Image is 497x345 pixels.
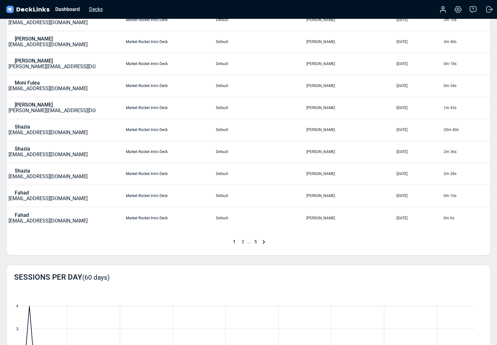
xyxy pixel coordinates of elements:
td: [PERSON_NAME] [306,207,396,229]
td: Default [216,207,306,229]
p: Shazia [15,124,30,130]
a: Market Rocket Intro Deck [126,40,168,44]
a: [PERSON_NAME][PERSON_NAME][EMAIL_ADDRESS][DOMAIN_NAME] [7,102,96,113]
td: Default [216,141,306,163]
p: Fahad [15,212,29,218]
div: [DATE] [397,193,443,199]
div: Decks [86,5,106,13]
a: Market Rocket Intro Deck [126,84,168,88]
a: Shazia[EMAIL_ADDRESS][DOMAIN_NAME] [7,124,96,135]
td: Default [216,9,306,31]
p: Shazia [15,168,30,174]
td: [PERSON_NAME] [306,31,396,53]
div: 0m 54s [444,83,490,89]
td: [PERSON_NAME] [306,97,396,119]
td: Default [216,75,306,97]
a: Moni Fulea[EMAIL_ADDRESS][DOMAIN_NAME] [7,14,96,25]
div: 2m 38s [444,171,490,177]
p: Fahad [15,190,29,196]
div: [EMAIL_ADDRESS][DOMAIN_NAME] [8,124,88,135]
div: 1m 43s [444,105,490,111]
div: 0m 6s [444,215,490,221]
span: 1 [230,239,239,244]
div: [DATE] [397,171,443,177]
div: 2m 10s [444,17,490,23]
div: [EMAIL_ADDRESS][DOMAIN_NAME] [8,190,88,201]
a: Fahad[EMAIL_ADDRESS][DOMAIN_NAME] [7,190,96,201]
p: [PERSON_NAME] [15,102,53,108]
div: 0m 10s [444,193,490,199]
div: [DATE] [397,83,443,89]
p: [PERSON_NAME] [15,58,53,64]
span: 2 [239,239,247,244]
span: 5 [251,239,260,244]
a: Market Rocket Intro Deck [126,18,168,22]
td: [PERSON_NAME] [306,75,396,97]
div: [PERSON_NAME][EMAIL_ADDRESS][DOMAIN_NAME] [8,102,125,113]
a: Moni Fulea[EMAIL_ADDRESS][DOMAIN_NAME] [7,80,96,91]
a: Market Rocket Intro Deck [126,128,168,132]
div: [DATE] [397,39,443,45]
img: DeckLinks [5,5,51,14]
div: [EMAIL_ADDRESS][DOMAIN_NAME] [8,36,88,47]
small: (60 days) [82,274,110,281]
div: 0m 18s [444,61,490,67]
a: Market Rocket Intro Deck [126,172,168,176]
a: Market Rocket Intro Deck [126,150,168,154]
h2: SESSIONS PER DAY [14,273,110,282]
td: [PERSON_NAME] [306,185,396,207]
tspan: 4 [16,304,19,309]
a: Market Rocket Intro Deck [126,194,168,198]
div: 20m 40s [444,127,490,133]
a: Market Rocket Intro Deck [126,62,168,66]
div: [EMAIL_ADDRESS][DOMAIN_NAME] [8,146,88,157]
td: [PERSON_NAME] [306,53,396,75]
div: [DATE] [397,149,443,155]
td: Default [216,31,306,53]
a: Market Rocket Intro Deck [126,216,168,220]
p: [PERSON_NAME] [15,36,53,42]
td: [PERSON_NAME] [306,163,396,185]
div: [PERSON_NAME][EMAIL_ADDRESS][DOMAIN_NAME] [8,58,125,69]
div: [DATE] [397,215,443,221]
span: ... [247,239,251,244]
div: [DATE] [397,61,443,67]
td: Default [216,163,306,185]
td: Default [216,97,306,119]
div: [DATE] [397,127,443,133]
td: Default [216,119,306,141]
div: 3m 40s [444,39,490,45]
a: [PERSON_NAME][EMAIL_ADDRESS][DOMAIN_NAME] [7,36,96,47]
div: [DATE] [397,105,443,111]
div: [EMAIL_ADDRESS][DOMAIN_NAME] [8,212,88,224]
div: Dashboard [52,5,83,13]
td: [PERSON_NAME] [306,119,396,141]
a: [PERSON_NAME][PERSON_NAME][EMAIL_ADDRESS][DOMAIN_NAME] [7,58,96,69]
a: Market Rocket Intro Deck [126,106,168,110]
a: Fahad[EMAIL_ADDRESS][DOMAIN_NAME] [7,212,96,224]
div: [EMAIL_ADDRESS][DOMAIN_NAME] [8,80,88,91]
td: [PERSON_NAME] [306,141,396,163]
div: [DATE] [397,17,443,23]
div: [EMAIL_ADDRESS][DOMAIN_NAME] [8,14,88,25]
p: Moni Fulea [15,80,40,86]
a: Shazia[EMAIL_ADDRESS][DOMAIN_NAME] [7,168,96,179]
div: 2m 36s [444,149,490,155]
tspan: 3 [16,327,19,331]
div: [EMAIL_ADDRESS][DOMAIN_NAME] [8,168,88,179]
p: Shazia [15,146,30,152]
td: Default [216,53,306,75]
td: [PERSON_NAME] [306,9,396,31]
a: Shazia[EMAIL_ADDRESS][DOMAIN_NAME] [7,146,96,157]
td: Default [216,185,306,207]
